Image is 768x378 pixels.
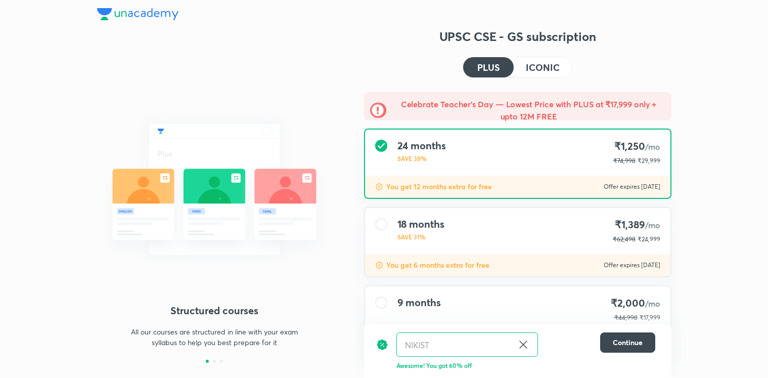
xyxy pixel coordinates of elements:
[645,141,660,152] span: /mo
[364,28,671,45] h3: UPSC CSE - GS subscription
[375,261,383,269] img: discount
[613,140,660,153] h4: ₹1,250
[526,63,559,72] h4: ICONIC
[397,297,441,309] h4: 9 months
[514,57,571,77] button: ICONIC
[370,102,386,118] img: -
[613,338,643,348] span: Continue
[600,332,655,353] button: Continue
[392,98,665,122] h5: Celebrate Teacher’s Day — Lowest Price with PLUS at ₹17,999 only + upto 12M FREE
[638,235,660,243] span: ₹24,999
[463,57,514,77] button: PLUS
[604,261,660,269] p: Offer expires [DATE]
[645,220,660,230] span: /mo
[97,303,332,318] h4: Structured courses
[97,101,332,277] img: daily_live_classes_be8fa5af21.svg
[397,218,444,230] h4: 18 months
[611,297,660,310] h4: ₹2,000
[613,218,660,232] h4: ₹1,389
[376,332,388,357] img: discount
[613,156,636,165] p: ₹74,998
[386,182,492,192] p: You get 12 months extra for free
[614,313,638,322] p: ₹44,998
[375,183,383,191] img: discount
[645,298,660,309] span: /mo
[397,154,446,163] p: SAVE 38%
[126,326,302,348] p: All our courses are structured in line with your exam syllabus to help you best prepare for it
[356,364,680,372] p: To be paid as a one-time payment
[477,63,500,72] h4: PLUS
[397,333,513,357] input: Have a referral code?
[640,314,660,321] span: ₹17,999
[397,232,444,241] p: SAVE 31%
[386,260,489,270] p: You get 6 months extra for free
[613,235,636,244] p: ₹62,498
[396,361,655,370] p: Awesome! You got 60% off
[638,157,660,164] span: ₹29,999
[397,140,446,152] h4: 24 months
[97,8,178,20] img: Company Logo
[604,183,660,191] p: Offer expires [DATE]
